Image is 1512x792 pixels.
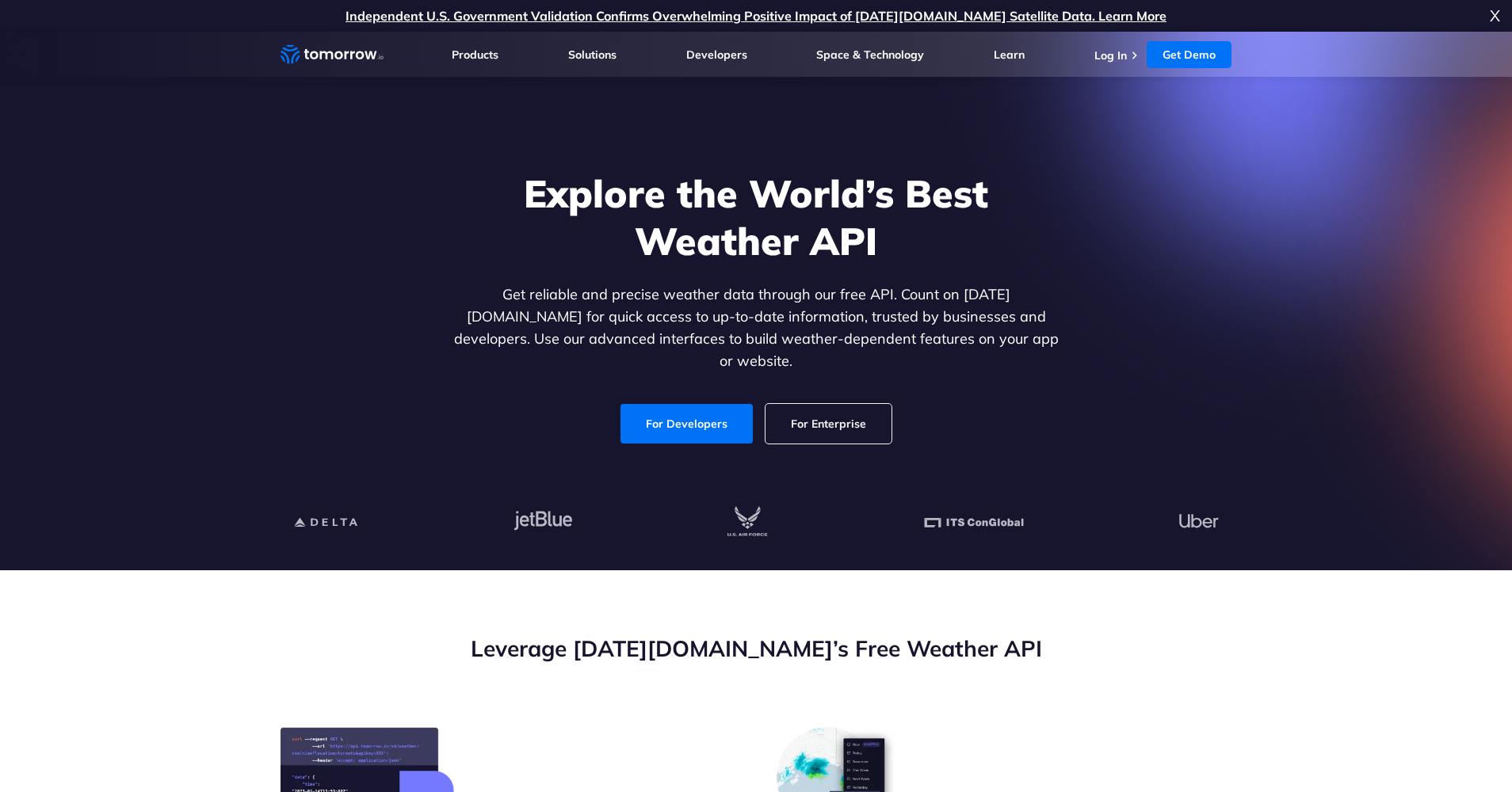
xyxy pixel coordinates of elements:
[281,634,1231,664] h2: Leverage [DATE][DOMAIN_NAME]’s Free Weather API
[1094,48,1127,63] a: Log In
[450,284,1062,372] p: Get reliable and precise weather data through our free API. Count on [DATE][DOMAIN_NAME] for quic...
[994,48,1025,62] a: Learn
[1147,41,1231,68] a: Get Demo
[620,404,753,444] a: For Developers
[568,48,617,62] a: Solutions
[766,404,892,444] a: For Enterprise
[346,8,1166,24] a: Independent U.S. Government Validation Confirms Overwhelming Positive Impact of [DATE][DOMAIN_NAM...
[816,48,924,62] a: Space & Technology
[686,48,747,62] a: Developers
[281,43,384,67] a: Home link
[452,48,498,62] a: Products
[450,169,1062,265] h1: Explore the World’s Best Weather API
